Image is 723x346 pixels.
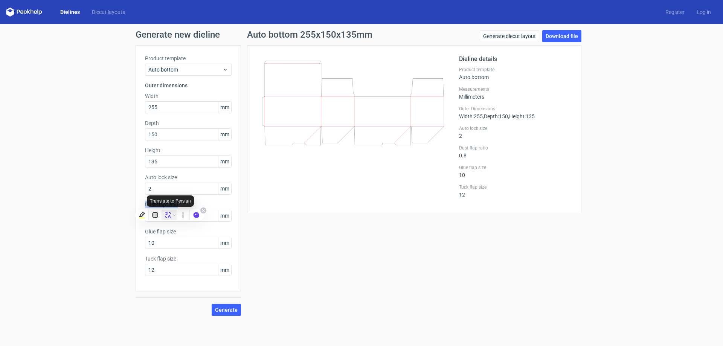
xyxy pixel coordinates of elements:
span: Auto bottom [148,66,223,73]
label: Tuck flap size [459,184,572,190]
span: Generate [215,307,238,312]
div: 10 [459,165,572,178]
a: Diecut layouts [86,8,131,16]
div: Millimeters [459,86,572,100]
span: mm [218,129,231,140]
label: Depth [145,119,232,127]
label: Auto lock size [145,174,232,181]
div: 12 [459,184,572,198]
label: Product template [459,67,572,73]
label: Tuck flap size [145,255,232,262]
h1: Generate new dieline [136,30,587,39]
span: mm [218,237,231,248]
span: mm [218,210,231,221]
a: Generate diecut layout [480,30,539,42]
a: Download file [542,30,581,42]
span: mm [218,264,231,276]
label: Outer Dimensions [459,106,572,112]
label: Height [145,146,232,154]
label: Glue flap size [459,165,572,171]
label: Product template [145,55,232,62]
h2: Dieline details [459,55,572,64]
span: mm [218,156,231,167]
h3: Outer dimensions [145,82,232,89]
div: 2 [459,125,572,139]
span: , Depth : 150 [483,113,508,119]
label: Auto lock size [459,125,572,131]
a: Register [659,8,691,16]
label: Dust flap ratio [145,201,232,208]
span: , Height : 135 [508,113,535,119]
button: Generate [212,304,241,316]
label: Dust flap ratio [459,145,572,151]
div: 0.8 [459,145,572,159]
span: Width : 255 [459,113,483,119]
h1: Auto bottom 255x150x135mm [247,30,372,39]
span: mm [218,183,231,194]
span: mm [218,102,231,113]
div: Auto bottom [459,67,572,80]
label: Width [145,92,232,100]
a: Log in [691,8,717,16]
label: Glue flap size [145,228,232,235]
a: Dielines [54,8,86,16]
label: Measurements [459,86,572,92]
